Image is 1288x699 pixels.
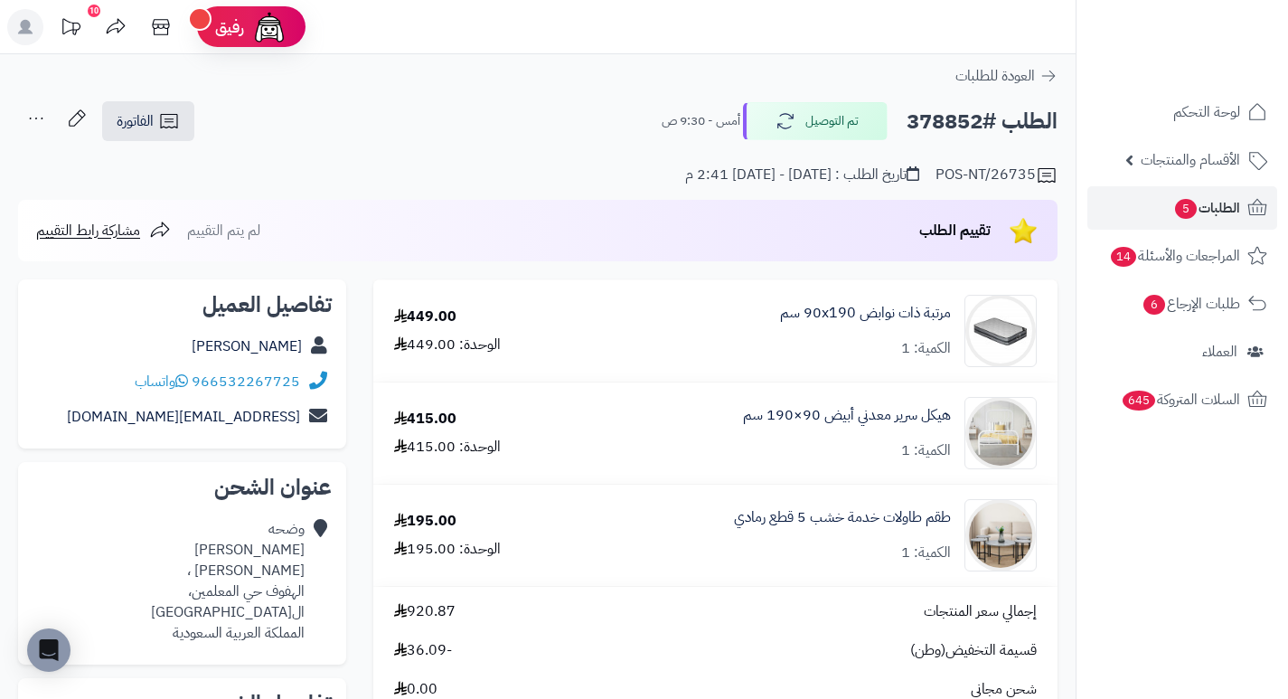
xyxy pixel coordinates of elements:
[743,405,951,426] a: هيكل سرير معدني أبيض 90×190 سم
[1173,99,1240,125] span: لوحة التحكم
[907,103,1058,140] h2: الطلب #378852
[251,9,287,45] img: ai-face.png
[901,440,951,461] div: الكمية: 1
[1174,198,1198,220] span: 5
[33,477,332,498] h2: عنوان الشحن
[901,338,951,359] div: الكمية: 1
[187,220,260,241] span: لم يتم التقييم
[1087,330,1277,373] a: العملاء
[36,220,171,241] a: مشاركة رابط التقييم
[743,102,888,140] button: تم التوصيل
[27,628,71,672] div: Open Intercom Messenger
[935,165,1058,186] div: POS-NT/26735
[910,640,1037,661] span: قسيمة التخفيض(وطن)
[1142,294,1166,316] span: 6
[88,5,100,17] div: 10
[1121,387,1240,412] span: السلات المتروكة
[955,65,1035,87] span: العودة للطلبات
[394,307,456,327] div: 449.00
[394,437,501,458] div: الوحدة: 415.00
[1087,186,1277,230] a: الطلبات5
[67,406,300,428] a: [EMAIL_ADDRESS][DOMAIN_NAME]
[215,16,244,38] span: رفيق
[135,371,188,392] a: واتساب
[394,335,501,355] div: الوحدة: 449.00
[36,220,140,241] span: مشاركة رابط التقييم
[780,303,951,324] a: مرتبة ذات نوابض 90x190 سم
[33,294,332,316] h2: تفاصيل العميل
[965,397,1036,469] img: 1754548358-110101010021-90x90.jpg
[1087,282,1277,326] a: طلبات الإرجاع6
[394,640,452,661] span: -36.09
[102,101,194,141] a: الفاتورة
[685,165,919,185] div: تاريخ الطلب : [DATE] - [DATE] 2:41 م
[1087,90,1277,134] a: لوحة التحكم
[1087,234,1277,278] a: المراجعات والأسئلة14
[924,601,1037,622] span: إجمالي سعر المنتجات
[1109,243,1240,269] span: المراجعات والأسئلة
[394,511,456,532] div: 195.00
[394,409,456,430] div: 415.00
[192,371,300,392] a: 966532267725
[965,499,1036,571] img: 1756381667-1-90x90.jpg
[919,220,991,241] span: تقييم الطلب
[192,335,302,357] a: [PERSON_NAME]
[1142,291,1240,316] span: طلبات الإرجاع
[394,539,501,560] div: الوحدة: 195.00
[1141,147,1240,173] span: الأقسام والمنتجات
[1202,339,1237,364] span: العملاء
[48,9,93,50] a: تحديثات المنصة
[1165,21,1271,59] img: logo-2.png
[117,110,154,132] span: الفاتورة
[33,519,305,643] div: وضحه [PERSON_NAME] [PERSON_NAME] ، الهفوف حي المعلمين، ال[GEOGRAPHIC_DATA] المملكة العربية السعودية
[394,601,456,622] span: 920.87
[1110,246,1138,268] span: 14
[662,112,740,130] small: أمس - 9:30 ص
[955,65,1058,87] a: العودة للطلبات
[901,543,951,563] div: الكمية: 1
[965,295,1036,367] img: 1728808024-110601060001-90x90.jpg
[1121,390,1156,411] span: 645
[1173,195,1240,221] span: الطلبات
[1087,378,1277,421] a: السلات المتروكة645
[734,507,951,528] a: طقم طاولات خدمة خشب 5 قطع رمادي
